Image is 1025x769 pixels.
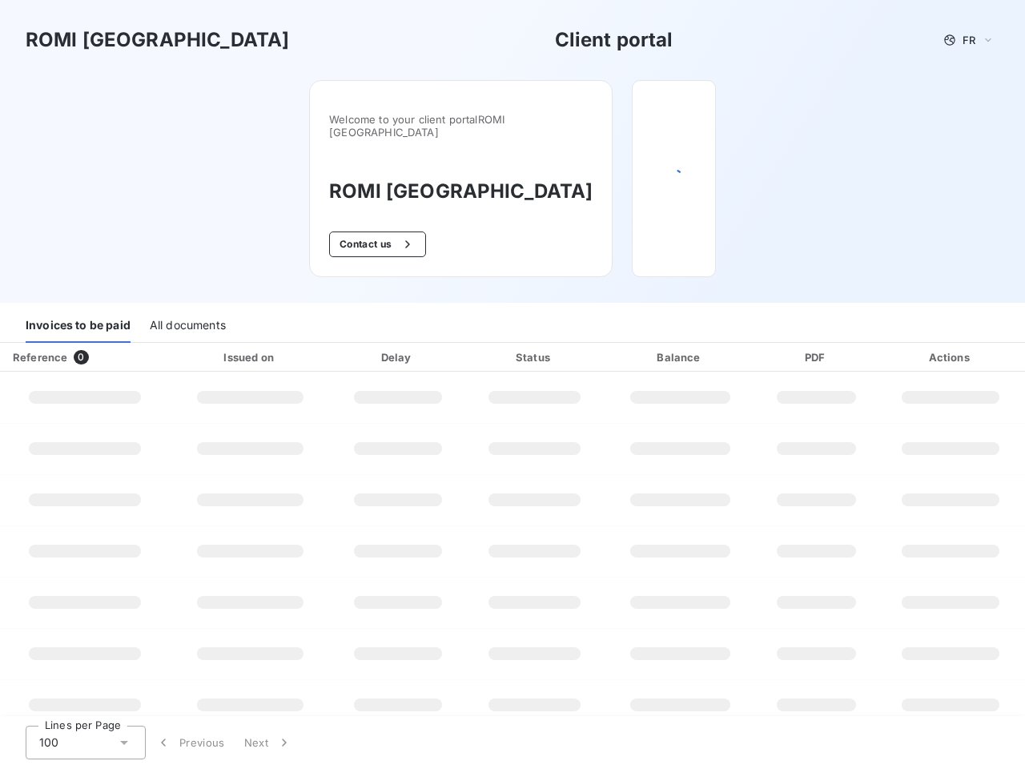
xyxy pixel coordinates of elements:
div: PDF [759,349,873,365]
span: FR [963,34,975,46]
div: Invoices to be paid [26,309,131,343]
button: Previous [146,726,235,759]
h3: ROMI [GEOGRAPHIC_DATA] [329,177,593,206]
div: Balance [608,349,754,365]
div: Delay [334,349,461,365]
div: Actions [879,349,1022,365]
div: Status [468,349,601,365]
span: Welcome to your client portal ROMI [GEOGRAPHIC_DATA] [329,113,593,139]
div: Reference [13,351,67,364]
span: 100 [39,735,58,751]
span: 0 [74,350,88,364]
button: Next [235,726,302,759]
div: Issued on [173,349,328,365]
button: Contact us [329,232,426,257]
div: All documents [150,309,226,343]
h3: ROMI [GEOGRAPHIC_DATA] [26,26,289,54]
h3: Client portal [555,26,673,54]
